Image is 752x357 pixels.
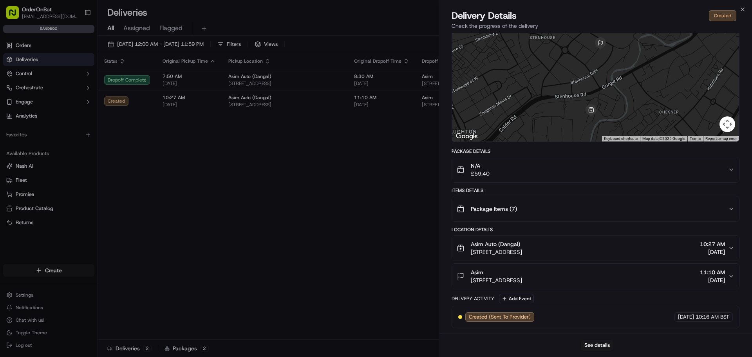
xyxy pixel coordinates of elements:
[66,114,72,121] div: 💻
[452,196,739,221] button: Package Items (7)
[16,114,60,121] span: Knowledge Base
[700,248,725,256] span: [DATE]
[8,8,23,24] img: Nash
[5,111,63,125] a: 📗Knowledge Base
[452,264,739,289] button: Asim[STREET_ADDRESS]11:10 AM[DATE]
[471,268,483,276] span: Asim
[469,314,531,321] span: Created (Sent To Provider)
[690,136,701,141] a: Terms (opens in new tab)
[696,314,729,321] span: 10:16 AM BST
[471,240,520,248] span: Asim Auto (Dangal)
[452,22,739,30] p: Check the progress of the delivery
[678,314,694,321] span: [DATE]
[452,9,517,22] span: Delivery Details
[452,148,739,154] div: Package Details
[471,205,517,213] span: Package Items ( 7 )
[452,227,739,233] div: Location Details
[20,51,141,59] input: Got a question? Start typing here...
[452,236,739,261] button: Asim Auto (Dangal)[STREET_ADDRESS]10:27 AM[DATE]
[55,132,95,139] a: Powered byPylon
[700,268,725,276] span: 11:10 AM
[719,116,735,132] button: Map camera controls
[8,114,14,121] div: 📗
[700,240,725,248] span: 10:27 AM
[27,75,128,83] div: Start new chat
[133,77,143,87] button: Start new chat
[27,83,99,89] div: We're available if you need us!
[581,340,613,351] button: See details
[452,187,739,194] div: Items Details
[604,136,638,141] button: Keyboard shortcuts
[452,157,739,182] button: N/A£59.40
[471,276,522,284] span: [STREET_ADDRESS]
[78,133,95,139] span: Pylon
[700,276,725,284] span: [DATE]
[8,31,143,44] p: Welcome 👋
[452,295,494,302] div: Delivery Activity
[454,131,480,141] a: Open this area in Google Maps (opens a new window)
[471,248,522,256] span: [STREET_ADDRESS]
[471,162,490,170] span: N/A
[454,131,480,141] img: Google
[471,170,490,178] span: £59.40
[642,136,685,141] span: Map data ©2025 Google
[74,114,126,121] span: API Documentation
[63,111,129,125] a: 💻API Documentation
[499,294,534,303] button: Add Event
[8,75,22,89] img: 1736555255976-a54dd68f-1ca7-489b-9aae-adbdc363a1c4
[705,136,737,141] a: Report a map error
